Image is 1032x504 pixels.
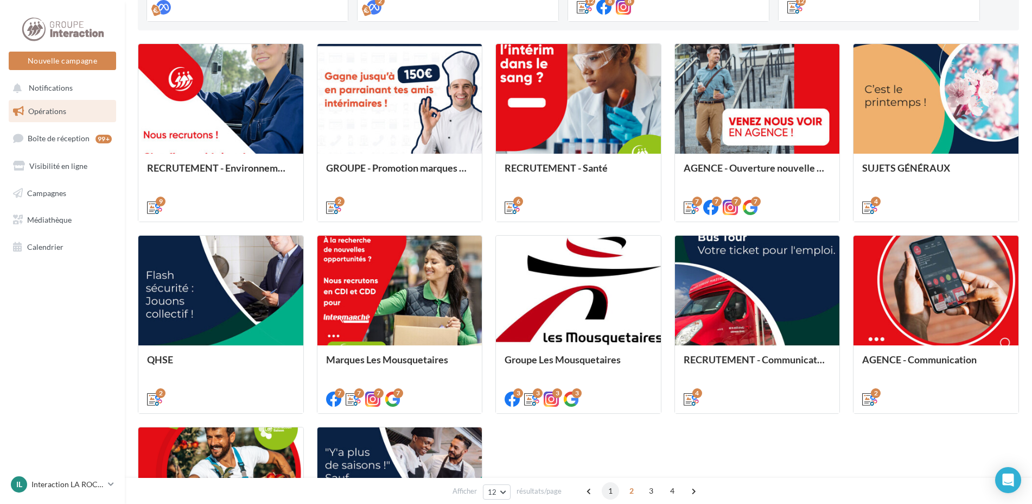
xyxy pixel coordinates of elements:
[513,197,523,206] div: 6
[751,197,761,206] div: 7
[7,209,118,231] a: Médiathèque
[27,242,63,251] span: Calendrier
[517,486,562,496] span: résultats/page
[326,354,474,376] div: Marques Les Mousquetaires
[335,197,345,206] div: 2
[95,135,112,143] div: 99+
[326,162,474,184] div: GROUPE - Promotion marques et offres
[684,354,831,376] div: RECRUTEMENT - Communication externe
[29,84,73,93] span: Notifications
[147,354,295,376] div: QHSE
[29,161,87,171] span: Visibilité en ligne
[862,354,1010,376] div: AGENCE - Communication
[692,388,702,398] div: 4
[995,467,1021,493] div: Open Intercom Messenger
[27,215,72,224] span: Médiathèque
[7,127,118,150] a: Boîte de réception99+
[862,162,1010,184] div: SUJETS GÉNÉRAUX
[505,162,652,184] div: RECRUTEMENT - Santé
[664,482,681,500] span: 4
[393,388,403,398] div: 7
[642,482,660,500] span: 3
[7,236,118,259] a: Calendrier
[692,197,702,206] div: 7
[7,182,118,205] a: Campagnes
[623,482,640,500] span: 2
[505,354,652,376] div: Groupe Les Mousquetaires
[483,484,511,500] button: 12
[354,388,364,398] div: 7
[28,134,90,143] span: Boîte de réception
[156,388,165,398] div: 2
[731,197,741,206] div: 7
[453,486,477,496] span: Afficher
[513,388,523,398] div: 3
[16,479,22,490] span: IL
[552,388,562,398] div: 3
[871,197,881,206] div: 4
[31,479,104,490] p: Interaction LA ROCHE SUR YON
[602,482,619,500] span: 1
[572,388,582,398] div: 3
[28,106,66,116] span: Opérations
[9,474,116,495] a: IL Interaction LA ROCHE SUR YON
[871,388,881,398] div: 2
[27,188,66,197] span: Campagnes
[7,100,118,123] a: Opérations
[9,52,116,70] button: Nouvelle campagne
[335,388,345,398] div: 7
[374,388,384,398] div: 7
[533,388,543,398] div: 3
[147,162,295,184] div: RECRUTEMENT - Environnement
[684,162,831,184] div: AGENCE - Ouverture nouvelle agence
[7,155,118,178] a: Visibilité en ligne
[488,488,497,496] span: 12
[712,197,722,206] div: 7
[156,197,165,206] div: 9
